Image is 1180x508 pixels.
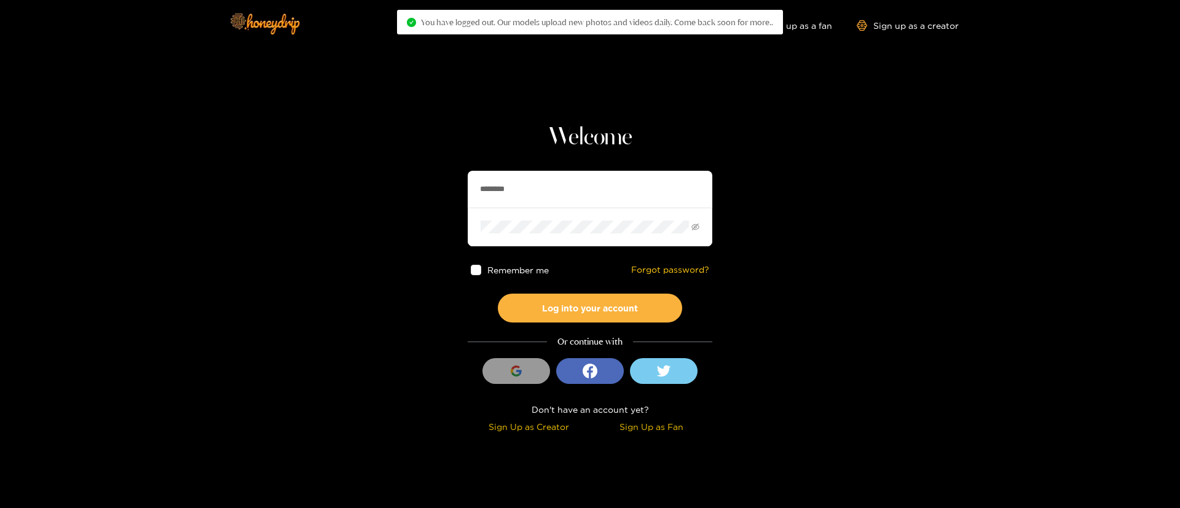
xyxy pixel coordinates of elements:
button: Log into your account [498,294,682,322]
a: Sign up as a fan [748,20,832,31]
div: Or continue with [468,335,712,349]
h1: Welcome [468,123,712,152]
span: You have logged out. Our models upload new photos and videos daily. Come back soon for more.. [421,17,773,27]
div: Sign Up as Creator [471,420,587,434]
span: eye-invisible [691,223,699,231]
span: Remember me [487,265,549,275]
a: Forgot password? [631,265,709,275]
a: Sign up as a creator [857,20,959,31]
div: Don't have an account yet? [468,402,712,416]
div: Sign Up as Fan [593,420,709,434]
span: check-circle [407,18,416,27]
